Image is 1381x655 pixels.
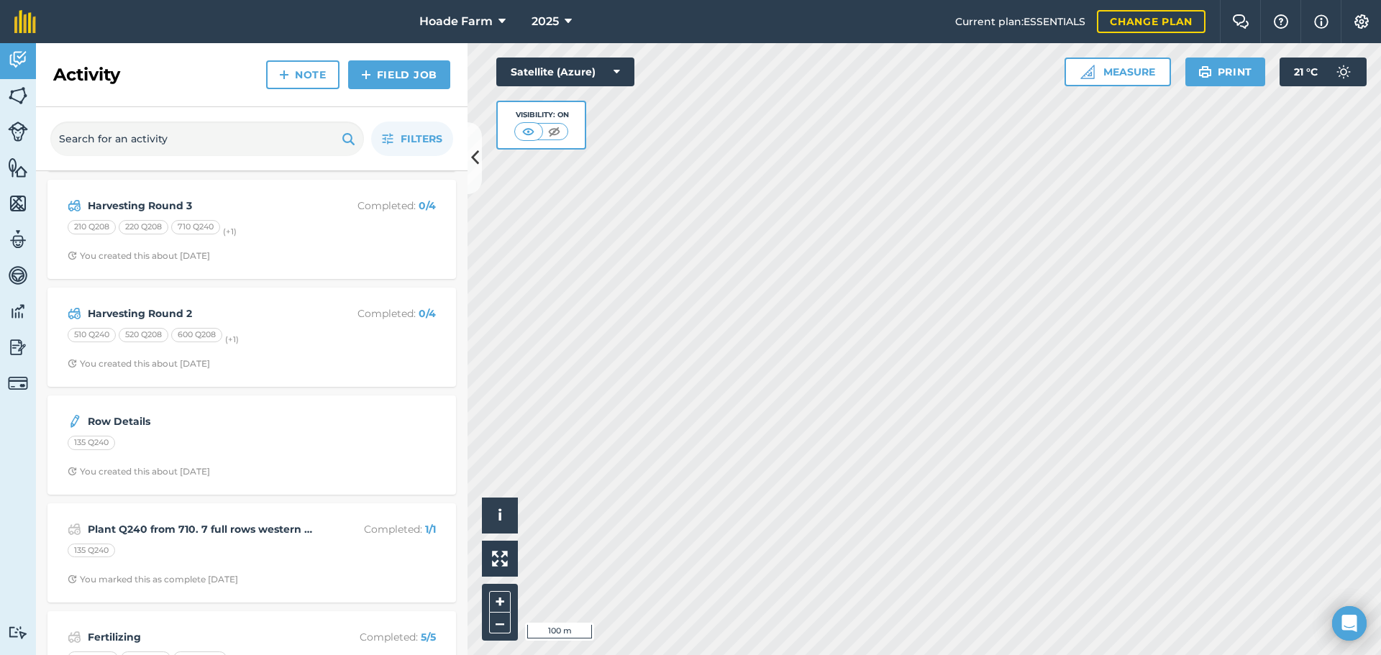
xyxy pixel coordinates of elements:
[68,436,115,450] div: 135 Q240
[88,629,316,645] strong: Fertilizing
[266,60,339,89] a: Note
[171,220,220,234] div: 710 Q240
[1280,58,1367,86] button: 21 °C
[56,404,447,486] a: Row Details135 Q240Clock with arrow pointing clockwiseYou created this about [DATE]
[361,66,371,83] img: svg+xml;base64,PHN2ZyB4bWxucz0iaHR0cDovL3d3dy53My5vcmcvMjAwMC9zdmciIHdpZHRoPSIxNCIgaGVpZ2h0PSIyNC...
[401,131,442,147] span: Filters
[53,63,120,86] h2: Activity
[348,60,450,89] a: Field Job
[8,157,28,178] img: svg+xml;base64,PHN2ZyB4bWxucz0iaHR0cDovL3d3dy53My5vcmcvMjAwMC9zdmciIHdpZHRoPSI1NiIgaGVpZ2h0PSI2MC...
[119,220,168,234] div: 220 Q208
[68,544,115,558] div: 135 Q240
[68,251,77,260] img: Clock with arrow pointing clockwise
[1353,14,1370,29] img: A cog icon
[8,229,28,250] img: svg+xml;base64,PD94bWwgdmVyc2lvbj0iMS4wIiBlbmNvZGluZz0idXRmLTgiPz4KPCEtLSBHZW5lcmF0b3I6IEFkb2JlIE...
[492,551,508,567] img: Four arrows, one pointing top left, one top right, one bottom right and the last bottom left
[56,296,447,378] a: Harvesting Round 2Completed: 0/4510 Q240520 Q208600 Q208(+1)Clock with arrow pointing clockwiseYo...
[225,334,239,344] small: (+ 1 )
[322,306,436,321] p: Completed :
[419,307,436,320] strong: 0 / 4
[1329,58,1358,86] img: svg+xml;base64,PD94bWwgdmVyc2lvbj0iMS4wIiBlbmNvZGluZz0idXRmLTgiPz4KPCEtLSBHZW5lcmF0b3I6IEFkb2JlIE...
[50,122,364,156] input: Search for an activity
[514,109,569,121] div: Visibility: On
[119,328,168,342] div: 520 Q208
[322,629,436,645] p: Completed :
[419,199,436,212] strong: 0 / 4
[68,574,238,585] div: You marked this as complete [DATE]
[421,631,436,643] strong: 5 / 5
[1314,13,1328,30] img: svg+xml;base64,PHN2ZyB4bWxucz0iaHR0cDovL3d3dy53My5vcmcvMjAwMC9zdmciIHdpZHRoPSIxNyIgaGVpZ2h0PSIxNy...
[68,521,81,538] img: svg+xml;base64,PD94bWwgdmVyc2lvbj0iMS4wIiBlbmNvZGluZz0idXRmLTgiPz4KPCEtLSBHZW5lcmF0b3I6IEFkb2JlIE...
[88,198,316,214] strong: Harvesting Round 3
[1272,14,1290,29] img: A question mark icon
[8,265,28,286] img: svg+xml;base64,PD94bWwgdmVyc2lvbj0iMS4wIiBlbmNvZGluZz0idXRmLTgiPz4KPCEtLSBHZW5lcmF0b3I6IEFkb2JlIE...
[532,13,559,30] span: 2025
[68,358,210,370] div: You created this about [DATE]
[419,13,493,30] span: Hoade Farm
[8,626,28,639] img: svg+xml;base64,PD94bWwgdmVyc2lvbj0iMS4wIiBlbmNvZGluZz0idXRmLTgiPz4KPCEtLSBHZW5lcmF0b3I6IEFkb2JlIE...
[1198,63,1212,81] img: svg+xml;base64,PHN2ZyB4bWxucz0iaHR0cDovL3d3dy53My5vcmcvMjAwMC9zdmciIHdpZHRoPSIxOSIgaGVpZ2h0PSIyNC...
[425,523,436,536] strong: 1 / 1
[1097,10,1205,33] a: Change plan
[223,226,237,237] small: (+ 1 )
[482,498,518,533] button: i
[68,359,77,368] img: Clock with arrow pointing clockwise
[545,124,563,139] img: svg+xml;base64,PHN2ZyB4bWxucz0iaHR0cDovL3d3dy53My5vcmcvMjAwMC9zdmciIHdpZHRoPSI1MCIgaGVpZ2h0PSI0MC...
[1185,58,1266,86] button: Print
[322,198,436,214] p: Completed :
[14,10,36,33] img: fieldmargin Logo
[68,628,81,646] img: svg+xml;base64,PD94bWwgdmVyc2lvbj0iMS4wIiBlbmNvZGluZz0idXRmLTgiPz4KPCEtLSBHZW5lcmF0b3I6IEFkb2JlIE...
[489,613,511,633] button: –
[955,14,1085,29] span: Current plan : ESSENTIALS
[342,130,355,147] img: svg+xml;base64,PHN2ZyB4bWxucz0iaHR0cDovL3d3dy53My5vcmcvMjAwMC9zdmciIHdpZHRoPSIxOSIgaGVpZ2h0PSIyNC...
[68,467,77,476] img: Clock with arrow pointing clockwise
[56,188,447,270] a: Harvesting Round 3Completed: 0/4210 Q208220 Q208710 Q240(+1)Clock with arrow pointing clockwiseYo...
[498,506,502,524] span: i
[489,591,511,613] button: +
[88,413,316,429] strong: Row Details
[56,512,447,594] a: Plant Q240 from 710. 7 full rows western side plus one very shortCompleted: 1/1135 Q240Clock with...
[496,58,634,86] button: Satellite (Azure)
[8,49,28,70] img: svg+xml;base64,PD94bWwgdmVyc2lvbj0iMS4wIiBlbmNvZGluZz0idXRmLTgiPz4KPCEtLSBHZW5lcmF0b3I6IEFkb2JlIE...
[8,373,28,393] img: svg+xml;base64,PD94bWwgdmVyc2lvbj0iMS4wIiBlbmNvZGluZz0idXRmLTgiPz4KPCEtLSBHZW5lcmF0b3I6IEFkb2JlIE...
[68,250,210,262] div: You created this about [DATE]
[68,574,77,584] img: Clock with arrow pointing clockwise
[88,521,316,537] strong: Plant Q240 from 710. 7 full rows western side plus one very short
[8,193,28,214] img: svg+xml;base64,PHN2ZyB4bWxucz0iaHR0cDovL3d3dy53My5vcmcvMjAwMC9zdmciIHdpZHRoPSI1NiIgaGVpZ2h0PSI2MC...
[68,466,210,477] div: You created this about [DATE]
[8,85,28,106] img: svg+xml;base64,PHN2ZyB4bWxucz0iaHR0cDovL3d3dy53My5vcmcvMjAwMC9zdmciIHdpZHRoPSI1NiIgaGVpZ2h0PSI2MC...
[1332,606,1367,641] div: Open Intercom Messenger
[8,336,28,358] img: svg+xml;base64,PD94bWwgdmVyc2lvbj0iMS4wIiBlbmNvZGluZz0idXRmLTgiPz4KPCEtLSBHZW5lcmF0b3I6IEFkb2JlIE...
[1232,14,1249,29] img: Two speech bubbles overlapping with the left bubble in the forefront
[371,122,453,156] button: Filters
[279,66,289,83] img: svg+xml;base64,PHN2ZyB4bWxucz0iaHR0cDovL3d3dy53My5vcmcvMjAwMC9zdmciIHdpZHRoPSIxNCIgaGVpZ2h0PSIyNC...
[171,328,222,342] div: 600 Q208
[8,301,28,322] img: svg+xml;base64,PD94bWwgdmVyc2lvbj0iMS4wIiBlbmNvZGluZz0idXRmLTgiPz4KPCEtLSBHZW5lcmF0b3I6IEFkb2JlIE...
[322,521,436,537] p: Completed :
[68,413,82,430] img: svg+xml;base64,PD94bWwgdmVyc2lvbj0iMS4wIiBlbmNvZGluZz0idXRmLTgiPz4KPCEtLSBHZW5lcmF0b3I6IEFkb2JlIE...
[88,306,316,321] strong: Harvesting Round 2
[68,328,116,342] div: 510 Q240
[8,122,28,142] img: svg+xml;base64,PD94bWwgdmVyc2lvbj0iMS4wIiBlbmNvZGluZz0idXRmLTgiPz4KPCEtLSBHZW5lcmF0b3I6IEFkb2JlIE...
[68,305,81,322] img: svg+xml;base64,PD94bWwgdmVyc2lvbj0iMS4wIiBlbmNvZGluZz0idXRmLTgiPz4KPCEtLSBHZW5lcmF0b3I6IEFkb2JlIE...
[519,124,537,139] img: svg+xml;base64,PHN2ZyB4bWxucz0iaHR0cDovL3d3dy53My5vcmcvMjAwMC9zdmciIHdpZHRoPSI1MCIgaGVpZ2h0PSI0MC...
[68,220,116,234] div: 210 Q208
[1065,58,1171,86] button: Measure
[68,197,81,214] img: svg+xml;base64,PD94bWwgdmVyc2lvbj0iMS4wIiBlbmNvZGluZz0idXRmLTgiPz4KPCEtLSBHZW5lcmF0b3I6IEFkb2JlIE...
[1080,65,1095,79] img: Ruler icon
[1294,58,1318,86] span: 21 ° C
